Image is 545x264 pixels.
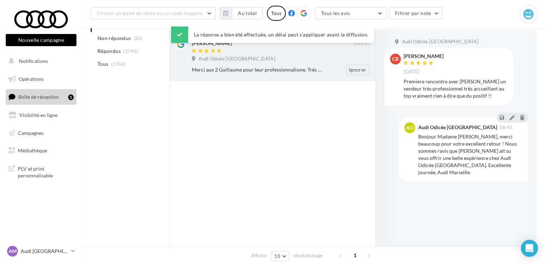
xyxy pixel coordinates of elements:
[21,248,68,255] p: Audi [GEOGRAPHIC_DATA]
[19,112,57,118] span: Visibilité en ligne
[418,133,522,176] div: Bonjour Madame [PERSON_NAME], merci beaucoup pour votre excellent retour ! Nous sommes ravis que ...
[4,161,78,182] a: PLV et print personnalisable
[499,125,512,130] span: 08:45
[392,55,399,63] span: CB
[232,7,263,19] button: Au total
[271,251,289,261] button: 10
[521,240,538,257] div: Open Intercom Messenger
[18,147,47,153] span: Médiathèque
[418,125,497,130] div: Audi Odicée [GEOGRAPHIC_DATA]
[97,10,202,16] span: Choisir un point de vente ou un code magasin
[68,94,74,100] div: 1
[220,7,263,19] button: Au total
[321,10,350,16] span: Tous les avis
[19,76,44,82] span: Opérations
[4,143,78,158] a: Médiathèque
[171,26,374,43] div: La réponse a bien été effectuée, un délai peut s’appliquer avant la diffusion.
[315,7,386,19] button: Tous les avis
[4,72,78,87] a: Opérations
[404,54,444,59] div: [PERSON_NAME]
[6,244,76,258] a: AM Audi [GEOGRAPHIC_DATA]
[18,94,59,100] span: Boîte de réception
[251,252,267,259] span: Afficher
[402,39,478,45] span: Audi Odicée [GEOGRAPHIC_DATA]
[346,65,369,75] button: Ignorer
[406,124,414,131] span: AO
[111,61,126,67] span: (1766)
[97,60,108,68] span: Tous
[349,250,361,261] span: 1
[274,253,280,259] span: 10
[389,7,443,19] button: Filtrer par note
[9,248,17,255] span: AM
[4,126,78,141] a: Campagnes
[18,164,74,179] span: PLV et print personnalisable
[91,7,216,19] button: Choisir un point de vente ou un code magasin
[123,48,138,54] span: (1746)
[134,35,142,41] span: (20)
[6,34,76,46] button: Nouvelle campagne
[97,35,131,42] span: Non répondus
[293,252,323,259] span: résultats/page
[4,108,78,123] a: Visibilité en ligne
[18,129,44,136] span: Campagnes
[199,56,275,62] span: Audi Odicée [GEOGRAPHIC_DATA]
[404,78,508,99] div: Premiere rencontre avec [PERSON_NAME] un vendeur très professionnel très accueillant au top vraim...
[4,54,75,69] button: Notifications
[19,58,48,64] span: Notifications
[267,6,286,21] div: Tous
[192,66,323,73] div: Merci aux 2 Guillaume pour leur professionnalisme. Très content de mon achat de mon sq6. Je recom...
[404,69,419,75] span: [DATE]
[97,48,121,55] span: Répondus
[4,89,78,104] a: Boîte de réception1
